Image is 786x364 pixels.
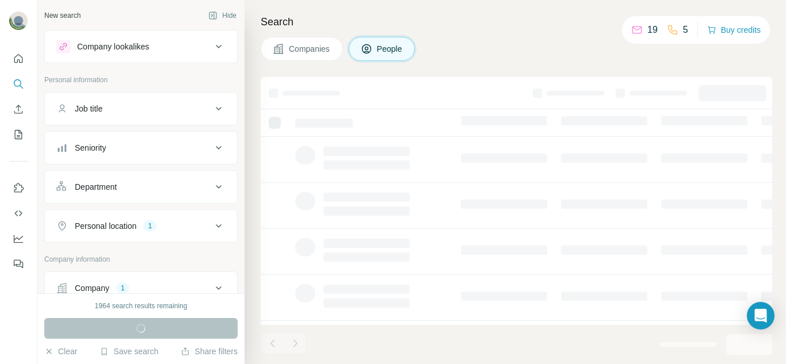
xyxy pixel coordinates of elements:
[181,346,238,357] button: Share filters
[747,302,774,329] div: Open Intercom Messenger
[45,95,237,122] button: Job title
[9,124,28,145] button: My lists
[45,134,237,162] button: Seniority
[45,212,237,240] button: Personal location1
[44,10,81,21] div: New search
[75,142,106,154] div: Seniority
[683,23,688,37] p: 5
[261,14,772,30] h4: Search
[95,301,188,311] div: 1964 search results remaining
[9,74,28,94] button: Search
[377,43,403,55] span: People
[45,173,237,201] button: Department
[44,75,238,85] p: Personal information
[289,43,331,55] span: Companies
[143,221,157,231] div: 1
[45,274,237,302] button: Company1
[9,203,28,224] button: Use Surfe API
[9,99,28,120] button: Enrich CSV
[9,12,28,30] img: Avatar
[9,178,28,198] button: Use Surfe on LinkedIn
[116,283,129,293] div: 1
[9,48,28,69] button: Quick start
[75,103,102,114] div: Job title
[75,282,109,294] div: Company
[44,254,238,265] p: Company information
[200,7,245,24] button: Hide
[707,22,761,38] button: Buy credits
[45,33,237,60] button: Company lookalikes
[9,254,28,274] button: Feedback
[44,346,77,357] button: Clear
[77,41,149,52] div: Company lookalikes
[75,220,136,232] div: Personal location
[100,346,158,357] button: Save search
[647,23,658,37] p: 19
[9,228,28,249] button: Dashboard
[75,181,117,193] div: Department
